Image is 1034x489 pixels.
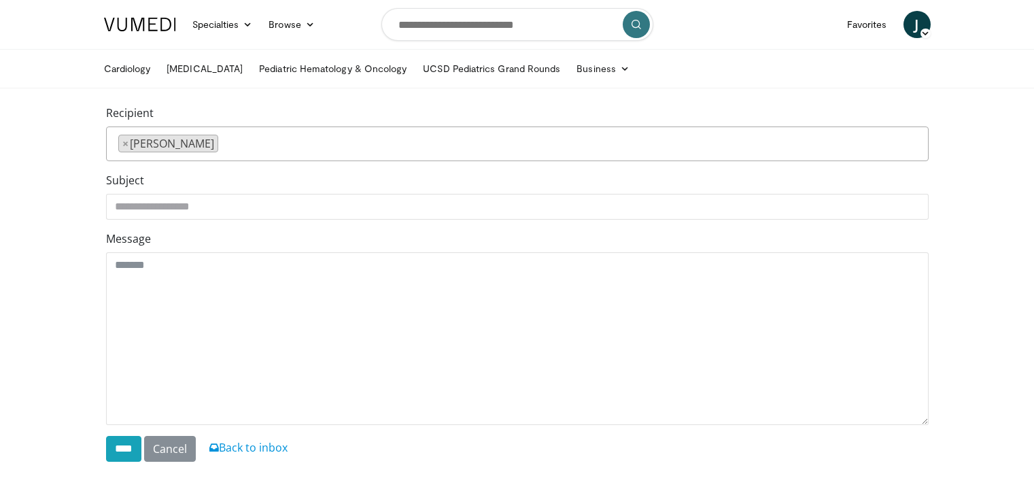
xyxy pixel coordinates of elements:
[158,55,251,82] a: [MEDICAL_DATA]
[260,11,323,38] a: Browse
[106,105,154,121] label: Recipient
[415,55,568,82] a: UCSD Pediatrics Grand Rounds
[251,55,415,82] a: Pediatric Hematology & Oncology
[144,436,196,462] a: Cancel
[184,11,261,38] a: Specialties
[568,55,638,82] a: Business
[96,55,159,82] a: Cardiology
[106,172,144,188] label: Subject
[106,231,151,247] label: Message
[104,18,176,31] img: VuMedi Logo
[122,135,128,152] span: ×
[839,11,895,38] a: Favorites
[381,8,653,41] input: Search topics, interventions
[209,440,288,455] a: Back to inbox
[903,11,931,38] a: J
[118,135,218,152] li: Tiffany Patton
